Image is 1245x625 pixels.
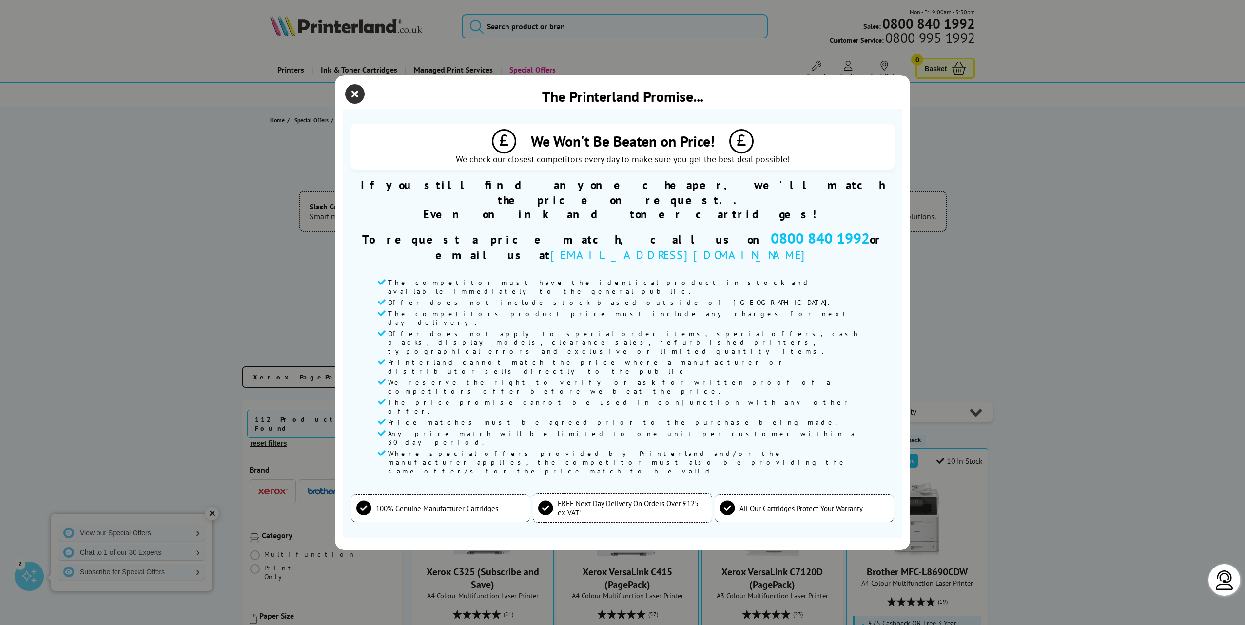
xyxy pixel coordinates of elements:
span: We reserve the right to verify or ask for written proof of a competitors offer before we beat the... [388,378,867,396]
span: 100% Genuine Manufacturer Cartridges [376,504,498,513]
span: We Won't Be Beaten on Price! [531,132,715,151]
span: The competitors product price must include any charges for next day delivery. [388,309,867,327]
span: The competitor must have the identical product in stock and available immediately to the general ... [388,278,867,296]
span: Offer does not include stock based outside of [GEOGRAPHIC_DATA]. [388,298,832,307]
span: Price matches must be agreed prior to the purchase being made. [388,418,840,427]
p: Even on ink and toner cartridges! [350,208,895,221]
div: If you still find anyone cheaper, we'll match the price on request.. [350,177,895,221]
img: user-headset-light.svg [1215,570,1234,590]
span: We check our closest competitors every day to make sure you get the best deal possible! [355,153,890,165]
span: Offer does not apply to special order items, special offers, cash-backs, display models, clearanc... [388,329,867,356]
div: To request a price match, call us on or email us at [350,228,895,263]
span: The price promise cannot be used in conjunction with any other offer. [388,398,867,416]
span: Printerland cannot match the price where a manufacturer or distributor sells directly to the public [388,358,867,376]
span: All Our Cartridges Protect Your Warranty [739,504,863,513]
span: 0800 840 1992 [771,228,870,247]
div: The Printerland Promise... [542,87,703,106]
span: FREE Next Day Delivery On Orders Over £125 ex VAT* [558,499,707,517]
button: close modal [348,87,362,101]
span: Any price match will be limited to one unit per customer within a 30 day period. [388,429,867,447]
span: Where special offers provided by Printerland and/or the manufacturer applies, the competitor must... [388,449,867,475]
span: [EMAIL_ADDRESS][DOMAIN_NAME] [550,247,810,263]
